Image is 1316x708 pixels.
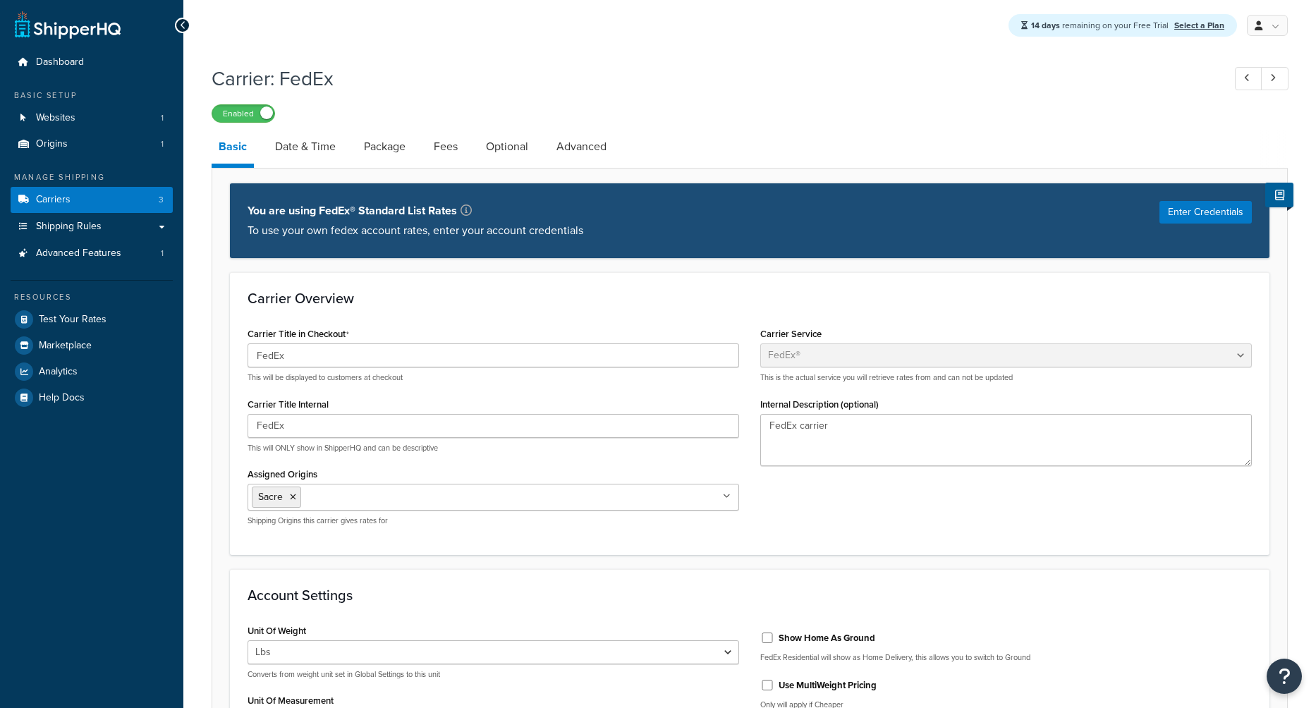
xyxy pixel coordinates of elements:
span: Websites [36,112,75,124]
a: Test Your Rates [11,307,173,332]
h1: Carrier: FedEx [212,65,1209,92]
a: Advanced Features1 [11,240,173,267]
li: Origins [11,131,173,157]
label: Internal Description (optional) [760,399,879,410]
label: Assigned Origins [248,469,317,480]
a: Advanced [549,130,614,164]
a: Help Docs [11,385,173,410]
textarea: FedEx carrier [760,414,1252,466]
a: Date & Time [268,130,343,164]
a: Basic [212,130,254,168]
span: Sacre [258,489,283,504]
div: Manage Shipping [11,171,173,183]
a: Shipping Rules [11,214,173,240]
p: This is the actual service you will retrieve rates from and can not be updated [760,372,1252,383]
a: Package [357,130,413,164]
p: To use your own fedex account rates, enter your account credentials [248,221,583,240]
p: Shipping Origins this carrier gives rates for [248,515,739,526]
span: Test Your Rates [39,314,106,326]
span: Dashboard [36,56,84,68]
span: Help Docs [39,392,85,404]
span: 1 [161,138,164,150]
span: Carriers [36,194,71,206]
label: Unit Of Measurement [248,695,334,706]
a: Optional [479,130,535,164]
span: Shipping Rules [36,221,102,233]
span: remaining on your Free Trial [1031,19,1171,32]
a: Dashboard [11,49,173,75]
label: Carrier Title in Checkout [248,329,349,340]
label: Use MultiWeight Pricing [779,679,877,692]
li: Websites [11,105,173,131]
h3: Carrier Overview [248,291,1252,306]
p: This will ONLY show in ShipperHQ and can be descriptive [248,443,739,453]
span: 1 [161,248,164,260]
span: Origins [36,138,68,150]
p: You are using FedEx® Standard List Rates [248,201,583,221]
span: 3 [159,194,164,206]
label: Enabled [212,105,274,122]
label: Show Home As Ground [779,632,875,645]
a: Fees [427,130,465,164]
a: Select a Plan [1174,19,1224,32]
a: Marketplace [11,333,173,358]
label: Carrier Service [760,329,822,339]
p: FedEx Residential will show as Home Delivery, this allows you to switch to Ground [760,652,1252,663]
div: Basic Setup [11,90,173,102]
span: Marketplace [39,340,92,352]
a: Previous Record [1235,67,1262,90]
label: Unit Of Weight [248,625,306,636]
p: Converts from weight unit set in Global Settings to this unit [248,669,739,680]
span: Analytics [39,366,78,378]
span: Advanced Features [36,248,121,260]
a: Carriers3 [11,187,173,213]
a: Origins1 [11,131,173,157]
button: Open Resource Center [1267,659,1302,694]
p: This will be displayed to customers at checkout [248,372,739,383]
li: Advanced Features [11,240,173,267]
strong: 14 days [1031,19,1060,32]
label: Carrier Title Internal [248,399,329,410]
a: Next Record [1261,67,1288,90]
span: 1 [161,112,164,124]
a: Websites1 [11,105,173,131]
button: Enter Credentials [1159,201,1252,224]
li: Carriers [11,187,173,213]
button: Show Help Docs [1265,183,1293,207]
h3: Account Settings [248,587,1252,603]
a: Analytics [11,359,173,384]
div: Resources [11,291,173,303]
